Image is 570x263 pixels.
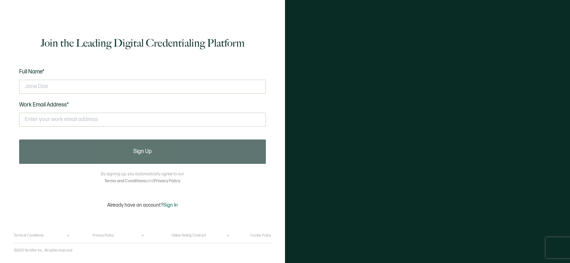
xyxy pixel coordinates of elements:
a: Online Selling Contract [172,233,206,238]
a: Cookie Policy [250,233,271,238]
span: Sign Up [133,149,152,154]
a: Privacy Policy [93,233,114,238]
input: Enter your work email address [19,113,266,127]
span: Work Email Address* [19,102,69,108]
p: By signing up, you automatically agree to our and . [101,171,184,185]
span: Sign In [163,202,178,208]
a: Terms & Conditions [14,233,43,238]
h1: Join the Leading Digital Credentialing Platform [41,36,245,50]
p: ©2025 Sertifier Inc.. All rights reserved. [14,248,73,253]
a: Terms and Conditions [104,178,147,184]
span: Full Name* [19,69,45,75]
p: Already have an account? [107,202,178,208]
input: Jane Doe [19,80,266,94]
button: Sign Up [19,140,266,164]
a: Privacy Policy [154,178,180,184]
